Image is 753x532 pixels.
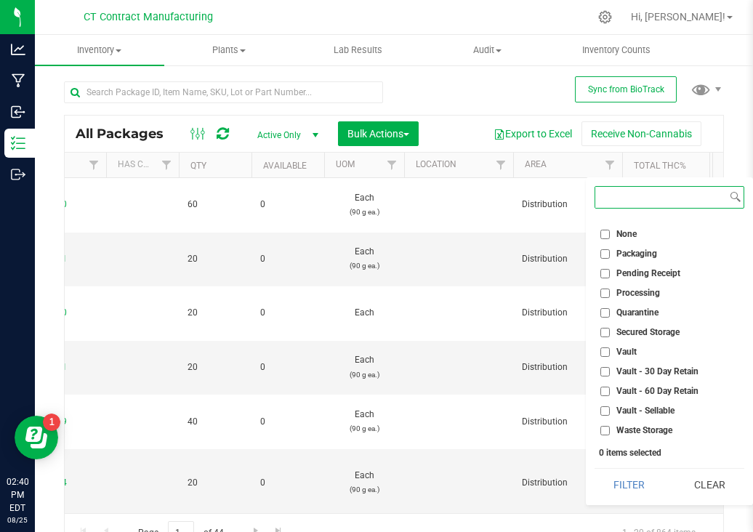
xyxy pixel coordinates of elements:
[333,368,395,382] p: (90 g ea.)
[260,476,315,490] span: 0
[188,360,243,374] span: 20
[416,159,456,169] a: Location
[64,81,383,103] input: Search Package ID, Item Name, SKU, Lot or Part Number...
[338,121,419,146] button: Bulk Actions
[600,387,610,396] input: Vault - 60 Day Retain
[11,73,25,88] inline-svg: Manufacturing
[600,289,610,298] input: Processing
[600,347,610,357] input: Vault
[7,475,28,515] p: 02:40 PM EDT
[260,252,315,266] span: 0
[260,306,315,320] span: 0
[595,187,727,208] input: Search
[600,406,610,416] input: Vault - Sellable
[522,476,613,490] span: Distribution
[380,153,404,177] a: Filter
[600,249,610,259] input: Packaging
[575,76,677,102] button: Sync from BioTrack
[616,347,637,356] span: Vault
[616,308,659,317] span: Quarantine
[634,161,686,171] a: Total THC%
[347,128,409,140] span: Bulk Actions
[11,105,25,119] inline-svg: Inbound
[35,44,164,57] span: Inventory
[11,167,25,182] inline-svg: Outbound
[188,252,243,266] span: 20
[165,44,293,57] span: Plants
[155,153,179,177] a: Filter
[106,153,179,178] th: Has COA
[675,469,744,501] button: Clear
[333,469,395,496] span: Each
[522,360,613,374] span: Distribution
[600,308,610,318] input: Quarantine
[616,367,698,376] span: Vault - 30 Day Retain
[423,44,551,57] span: Audit
[616,426,672,435] span: Waste Storage
[333,306,395,320] span: Each
[522,306,613,320] span: Distribution
[260,198,315,211] span: 0
[82,153,106,177] a: Filter
[15,416,58,459] iframe: Resource center
[563,44,670,57] span: Inventory Counts
[333,353,395,381] span: Each
[260,360,315,374] span: 0
[11,136,25,150] inline-svg: Inventory
[616,406,675,415] span: Vault - Sellable
[333,191,395,219] span: Each
[522,198,613,211] span: Distribution
[333,483,395,496] p: (90 g ea.)
[164,35,294,65] a: Plants
[525,159,547,169] a: Area
[333,422,395,435] p: (90 g ea.)
[600,328,610,337] input: Secured Storage
[190,161,206,171] a: Qty
[7,515,28,525] p: 08/25
[489,153,513,177] a: Filter
[333,259,395,273] p: (90 g ea.)
[333,245,395,273] span: Each
[522,415,613,429] span: Distribution
[263,161,307,171] a: Available
[484,121,581,146] button: Export to Excel
[260,415,315,429] span: 0
[600,367,610,376] input: Vault - 30 Day Retain
[595,469,664,501] button: Filter
[631,11,725,23] span: Hi, [PERSON_NAME]!
[188,415,243,429] span: 40
[188,198,243,211] span: 60
[616,328,680,336] span: Secured Storage
[333,205,395,219] p: (90 g ea.)
[600,269,610,278] input: Pending Receipt
[522,252,613,266] span: Distribution
[76,126,178,142] span: All Packages
[616,249,657,258] span: Packaging
[422,35,552,65] a: Audit
[599,448,740,458] div: 0 items selected
[35,35,164,65] a: Inventory
[188,476,243,490] span: 20
[581,121,701,146] button: Receive Non-Cannabis
[600,426,610,435] input: Waste Storage
[188,306,243,320] span: 20
[336,159,355,169] a: UOM
[552,35,681,65] a: Inventory Counts
[596,10,614,24] div: Manage settings
[616,230,637,238] span: None
[314,44,402,57] span: Lab Results
[43,414,60,431] iframe: Resource center unread badge
[84,11,213,23] span: CT Contract Manufacturing
[588,84,664,94] span: Sync from BioTrack
[333,408,395,435] span: Each
[616,210,631,219] span: Lab
[616,269,680,278] span: Pending Receipt
[598,153,622,177] a: Filter
[11,42,25,57] inline-svg: Analytics
[294,35,423,65] a: Lab Results
[600,230,610,239] input: None
[616,289,660,297] span: Processing
[616,387,698,395] span: Vault - 60 Day Retain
